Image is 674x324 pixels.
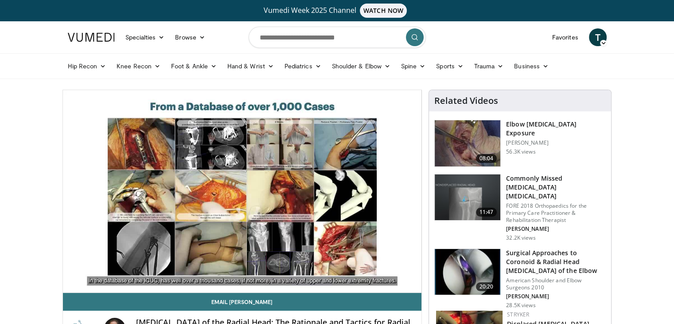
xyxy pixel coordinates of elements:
a: Sports [431,57,469,75]
p: American Shoulder and Elbow Surgeons 2010 [506,277,606,291]
p: 56.3K views [506,148,535,155]
p: 28.5K views [506,302,535,309]
h4: Related Videos [434,95,498,106]
a: Shoulder & Elbow [327,57,396,75]
input: Search topics, interventions [249,27,426,48]
a: Business [509,57,554,75]
a: Knee Recon [111,57,166,75]
a: Specialties [120,28,170,46]
a: 20:20 Surgical Approaches to Coronoid & Radial Head [MEDICAL_DATA] of the Elbow American Shoulder... [434,249,606,309]
a: Browse [170,28,210,46]
a: Vumedi Week 2025 ChannelWATCH NOW [69,4,605,18]
a: Stryker [507,311,529,318]
p: [PERSON_NAME] [506,293,606,300]
img: stein2_1.png.150x105_q85_crop-smart_upscale.jpg [435,249,500,295]
span: WATCH NOW [360,4,407,18]
h3: Elbow [MEDICAL_DATA] Exposure [506,120,606,138]
p: [PERSON_NAME] [506,139,606,146]
img: b2c65235-e098-4cd2-ab0f-914df5e3e270.150x105_q85_crop-smart_upscale.jpg [435,174,500,221]
a: Favorites [547,28,584,46]
p: 32.2K views [506,234,535,241]
p: [PERSON_NAME] [506,225,606,233]
img: heCDP4pTuni5z6vX4xMDoxOjBrO-I4W8_11.150x105_q85_crop-smart_upscale.jpg [435,120,500,166]
a: T [589,28,607,46]
span: 08:04 [476,154,497,163]
a: 11:47 Commonly Missed [MEDICAL_DATA] [MEDICAL_DATA] FORE 2018 Orthopaedics for the Primary Care P... [434,174,606,241]
a: Foot & Ankle [166,57,222,75]
img: VuMedi Logo [68,33,115,42]
video-js: Video Player [63,90,422,293]
h3: Surgical Approaches to Coronoid & Radial Head [MEDICAL_DATA] of the Elbow [506,249,606,275]
a: Pediatrics [279,57,327,75]
a: Email [PERSON_NAME] [63,293,422,311]
h3: Commonly Missed [MEDICAL_DATA] [MEDICAL_DATA] [506,174,606,201]
span: 20:20 [476,282,497,291]
a: Spine [396,57,431,75]
span: 11:47 [476,208,497,217]
a: Hand & Wrist [222,57,279,75]
p: FORE 2018 Orthopaedics for the Primary Care Practitioner & Rehabilitation Therapist [506,202,606,224]
a: Trauma [469,57,509,75]
a: 08:04 Elbow [MEDICAL_DATA] Exposure [PERSON_NAME] 56.3K views [434,120,606,167]
a: Hip Recon [62,57,112,75]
